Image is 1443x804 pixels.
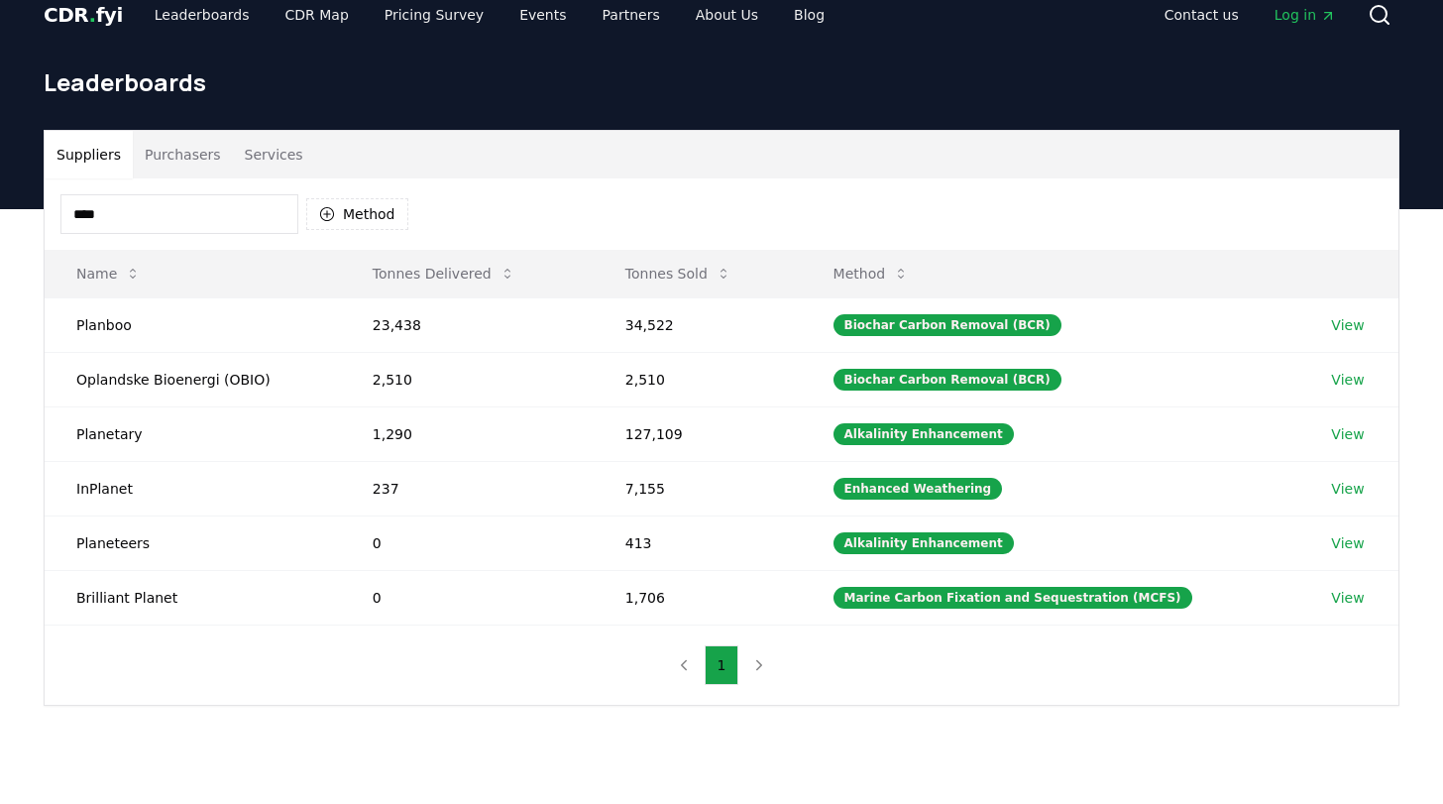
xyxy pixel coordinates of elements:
a: View [1331,424,1364,444]
button: Tonnes Sold [610,254,747,293]
button: Name [60,254,157,293]
a: View [1331,479,1364,499]
span: Log in [1275,5,1336,25]
button: Suppliers [45,131,133,178]
td: InPlanet [45,461,341,516]
a: View [1331,533,1364,553]
td: 127,109 [594,406,802,461]
h1: Leaderboards [44,66,1399,98]
button: Purchasers [133,131,233,178]
div: Marine Carbon Fixation and Sequestration (MCFS) [833,587,1192,609]
td: 237 [341,461,594,516]
a: View [1331,588,1364,608]
div: Enhanced Weathering [833,478,1003,500]
div: Biochar Carbon Removal (BCR) [833,314,1061,336]
button: Method [306,198,408,230]
td: 2,510 [594,352,802,406]
td: 1,290 [341,406,594,461]
td: 0 [341,516,594,570]
button: 1 [705,645,739,685]
button: Services [233,131,315,178]
td: 23,438 [341,297,594,352]
div: Alkalinity Enhancement [833,423,1014,445]
button: Method [818,254,926,293]
td: Brilliant Planet [45,570,341,625]
td: 7,155 [594,461,802,516]
div: Biochar Carbon Removal (BCR) [833,369,1061,391]
span: . [89,3,96,27]
td: 0 [341,570,594,625]
a: View [1331,370,1364,390]
button: Tonnes Delivered [357,254,531,293]
td: 2,510 [341,352,594,406]
td: 34,522 [594,297,802,352]
td: Oplandske Bioenergi (OBIO) [45,352,341,406]
td: Planetary [45,406,341,461]
a: View [1331,315,1364,335]
span: CDR fyi [44,3,123,27]
a: CDR.fyi [44,1,123,29]
div: Alkalinity Enhancement [833,532,1014,554]
td: Planboo [45,297,341,352]
td: Planeteers [45,516,341,570]
td: 1,706 [594,570,802,625]
td: 413 [594,516,802,570]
